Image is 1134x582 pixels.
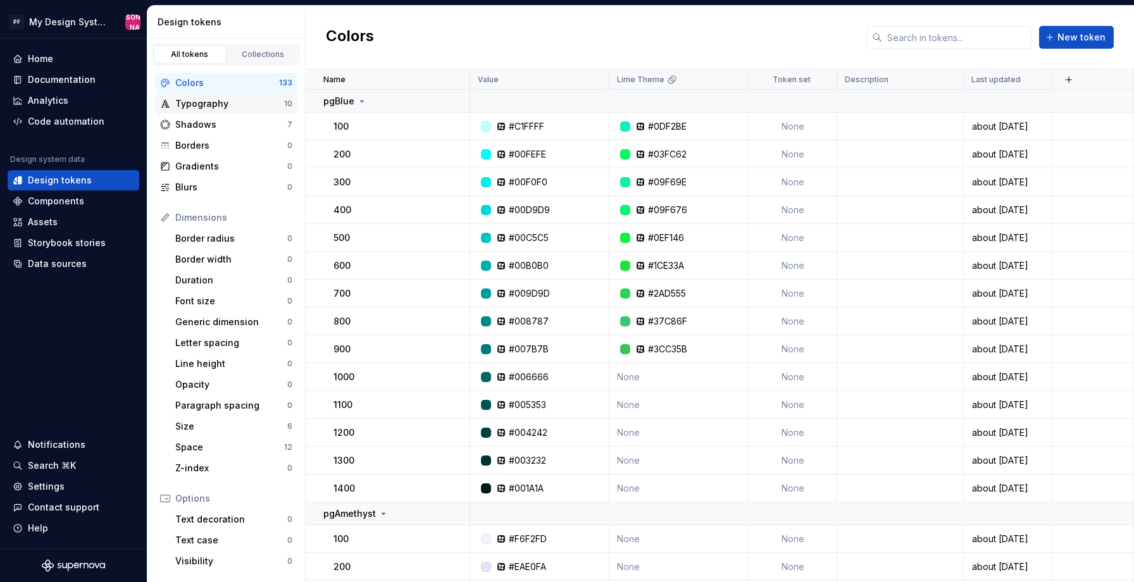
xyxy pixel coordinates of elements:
p: 1200 [333,426,354,439]
div: #F6F2FD [509,533,547,545]
div: #EAE0FA [509,560,546,573]
td: None [749,224,837,252]
div: about [DATE] [964,533,1051,545]
span: New token [1057,31,1106,44]
td: None [749,280,837,307]
div: 0 [287,514,292,524]
div: Settings [28,480,65,493]
p: 500 [333,232,350,244]
div: about [DATE] [964,120,1051,133]
div: 0 [287,161,292,171]
div: Design tokens [28,174,92,187]
p: 400 [333,204,351,216]
td: None [609,391,749,419]
div: Options [175,492,292,505]
td: None [609,474,749,502]
td: None [749,474,837,502]
div: about [DATE] [964,426,1051,439]
div: #008787 [509,315,549,328]
div: PF [9,15,24,30]
div: Letter spacing [175,337,287,349]
p: Value [478,75,499,85]
div: 0 [287,296,292,306]
div: Text decoration [175,513,287,526]
p: pgBlue [323,95,354,108]
div: Notifications [28,438,85,451]
div: #004242 [509,426,547,439]
div: Border width [175,253,287,266]
div: about [DATE] [964,343,1051,356]
td: None [749,419,837,447]
div: Colors [175,77,279,89]
p: 200 [333,148,351,161]
div: about [DATE] [964,148,1051,161]
div: Design tokens [158,16,300,28]
div: Opacity [175,378,287,391]
a: Letter spacing0 [170,333,297,353]
p: 1000 [333,371,354,383]
div: 0 [287,380,292,390]
td: None [609,553,749,581]
div: Components [28,195,84,207]
div: #00F0F0 [509,176,547,189]
a: Blurs0 [155,177,297,197]
div: Space [175,441,284,454]
div: Code automation [28,115,104,128]
div: 0 [287,254,292,264]
p: Token set [773,75,811,85]
td: None [609,363,749,391]
div: Assets [28,216,58,228]
p: pgAmethyst [323,507,376,520]
div: Paragraph spacing [175,399,287,412]
div: 0 [287,463,292,473]
td: None [749,363,837,391]
div: 0 [287,317,292,327]
div: Storybook stories [28,237,106,249]
a: Paragraph spacing0 [170,395,297,416]
div: Analytics [28,94,68,107]
td: None [609,419,749,447]
div: 12 [284,442,292,452]
div: Home [28,53,53,65]
td: None [749,113,837,140]
div: #00D9D9 [509,204,550,216]
div: 0 [287,275,292,285]
div: #00C5C5 [509,232,549,244]
input: Search in tokens... [882,26,1031,49]
a: Design tokens [8,170,139,190]
div: Typography [175,97,284,110]
div: Design system data [10,154,85,164]
div: [PERSON_NAME] [125,2,140,42]
button: New token [1039,26,1114,49]
a: Code automation [8,111,139,132]
p: Lime Theme [617,75,664,85]
div: Collections [232,49,295,59]
a: Text decoration0 [170,509,297,529]
button: Help [8,518,139,538]
div: about [DATE] [964,560,1051,573]
div: about [DATE] [964,371,1051,383]
div: about [DATE] [964,176,1051,189]
div: Visibility [175,555,287,567]
div: 10 [284,99,292,109]
td: None [749,525,837,553]
svg: Supernova Logo [42,559,105,572]
td: None [749,553,837,581]
div: about [DATE] [964,315,1051,328]
div: Size [175,420,287,433]
div: #009D9D [509,287,550,300]
a: Typography10 [155,94,297,114]
p: 1300 [333,454,354,467]
div: Blurs [175,181,287,194]
div: Duration [175,274,287,287]
a: Z-index0 [170,458,297,478]
a: Opacity0 [170,375,297,395]
div: Documentation [28,73,96,86]
div: #00FEFE [509,148,546,161]
a: Space12 [170,437,297,457]
div: All tokens [158,49,221,59]
div: 133 [279,78,292,88]
div: #003232 [509,454,546,467]
a: Size6 [170,416,297,436]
